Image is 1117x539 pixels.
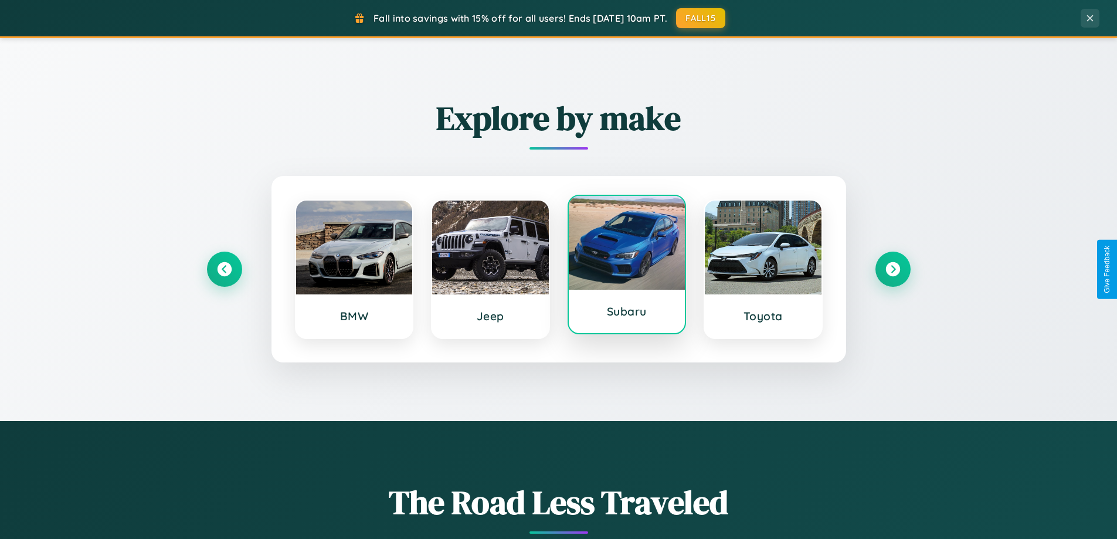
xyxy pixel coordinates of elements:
[676,8,725,28] button: FALL15
[207,480,911,525] h1: The Road Less Traveled
[207,96,911,141] h2: Explore by make
[580,304,674,318] h3: Subaru
[717,309,810,323] h3: Toyota
[374,12,667,24] span: Fall into savings with 15% off for all users! Ends [DATE] 10am PT.
[444,309,537,323] h3: Jeep
[308,309,401,323] h3: BMW
[1103,246,1111,293] div: Give Feedback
